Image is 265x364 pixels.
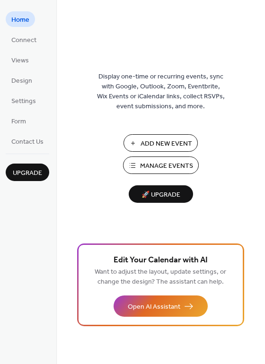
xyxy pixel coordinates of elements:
span: Form [11,117,26,127]
button: Manage Events [123,156,199,174]
span: Home [11,15,29,25]
a: Settings [6,93,42,108]
a: Home [6,11,35,27]
span: Display one-time or recurring events, sync with Google, Outlook, Zoom, Eventbrite, Wix Events or ... [97,72,225,112]
span: Edit Your Calendar with AI [114,254,208,267]
a: Form [6,113,32,129]
span: Views [11,56,29,66]
span: Manage Events [140,161,193,171]
button: Open AI Assistant [114,295,208,317]
span: Design [11,76,32,86]
span: Want to adjust the layout, update settings, or change the design? The assistant can help. [95,266,226,288]
span: Open AI Assistant [128,302,180,312]
span: Add New Event [141,139,192,149]
a: Design [6,72,38,88]
span: Connect [11,35,36,45]
a: Views [6,52,35,68]
span: Upgrade [13,168,42,178]
a: Contact Us [6,133,49,149]
button: Upgrade [6,164,49,181]
button: 🚀 Upgrade [129,185,193,203]
span: 🚀 Upgrade [134,189,187,201]
span: Contact Us [11,137,44,147]
span: Settings [11,96,36,106]
a: Connect [6,32,42,47]
button: Add New Event [124,134,198,152]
